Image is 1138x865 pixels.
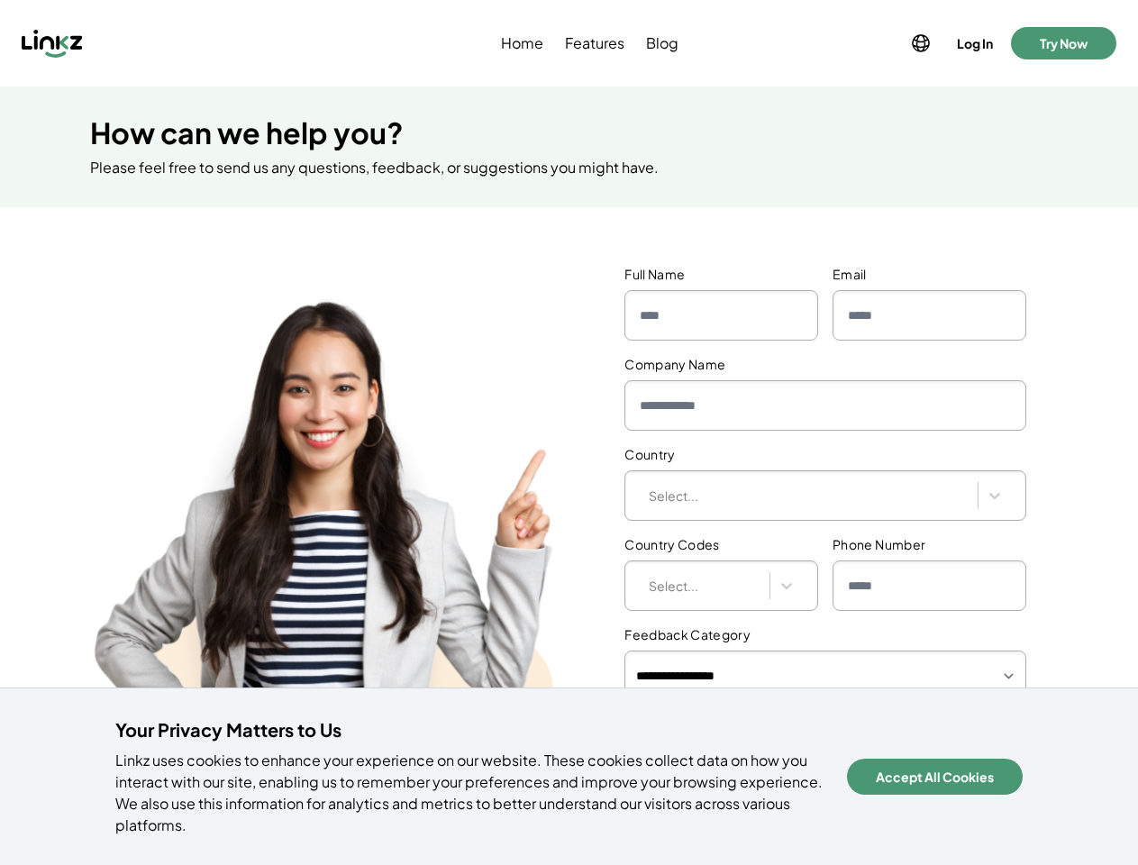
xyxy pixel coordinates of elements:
div: Select... [649,487,969,505]
label: Full Name [624,265,818,283]
a: Blog [642,32,682,54]
span: Home [501,32,543,54]
label: Feedback Category [624,625,1026,643]
label: Company Name [624,355,1026,373]
label: Phone Number [833,535,1026,553]
label: Email [833,265,1026,283]
button: Accept All Cookies [847,759,1023,795]
img: Linkz logo [22,29,83,58]
div: Select... [649,577,760,596]
a: Features [561,32,628,54]
button: Log In [953,31,997,56]
span: Blog [646,32,678,54]
p: Linkz uses cookies to enhance your experience on our website. These cookies collect data on how y... [115,750,825,836]
label: Country Codes [624,535,818,553]
h1: How can we help you? [90,115,1048,150]
span: Features [565,32,624,54]
a: Home [497,32,547,54]
button: Try Now [1011,27,1116,59]
h4: Your Privacy Matters to Us [115,717,825,742]
p: Please feel free to send us any questions, feedback, or suggestions you might have. [90,157,1048,178]
label: Country [624,445,1026,463]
